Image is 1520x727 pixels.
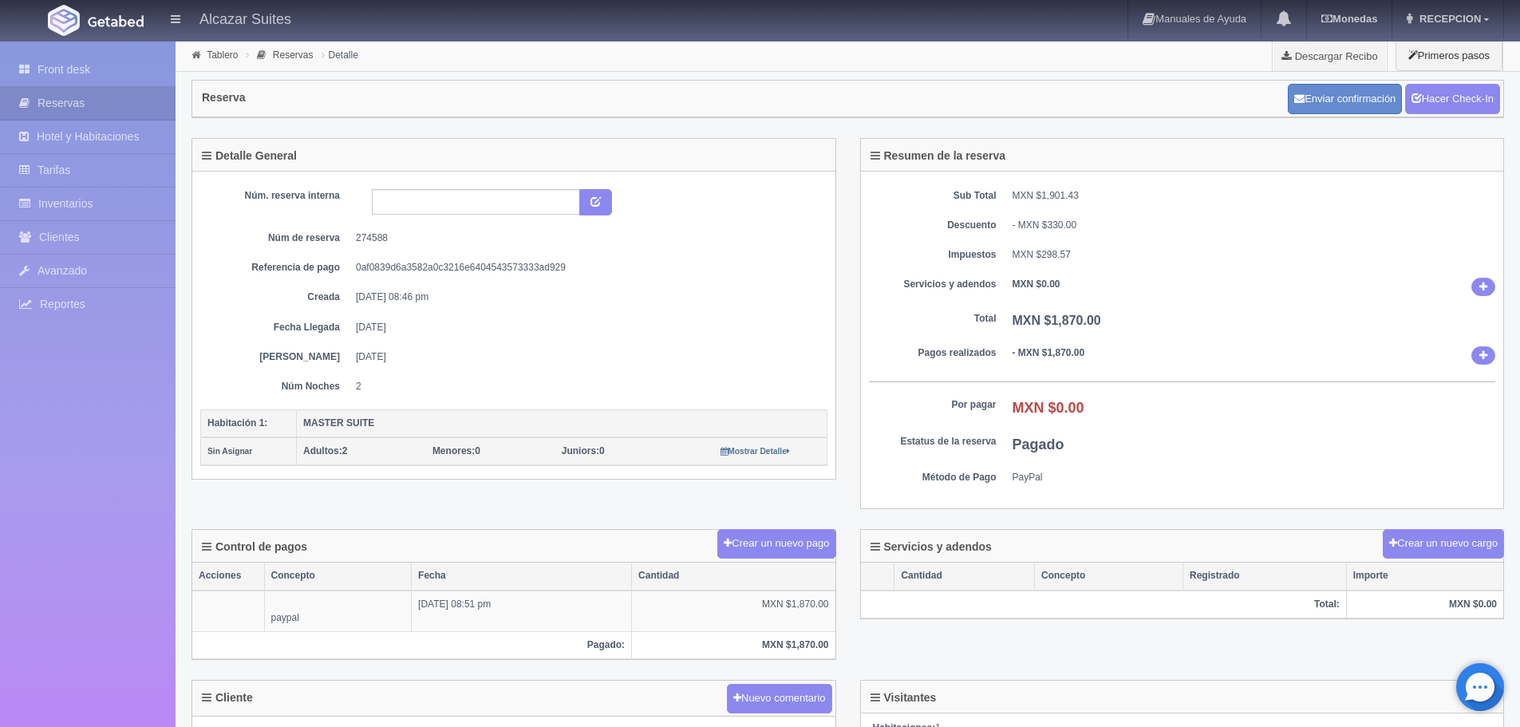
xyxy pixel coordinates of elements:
dt: Sub Total [869,189,997,203]
th: Cantidad [632,563,835,590]
th: MXN $1,870.00 [632,631,835,658]
th: MXN $0.00 [1346,591,1503,618]
span: 0 [432,445,480,456]
strong: Menores: [432,445,475,456]
small: Mostrar Detalle [721,447,790,456]
b: MXN $0.00 [1013,400,1084,416]
b: MXN $1,870.00 [1013,314,1101,327]
button: Enviar confirmación [1288,84,1402,114]
span: RECEPCION [1415,13,1481,25]
dd: 0af0839d6a3582a0c3216e6404543573333ad929 [356,261,815,275]
b: Habitación 1: [207,417,267,429]
dd: 274588 [356,231,815,245]
a: Mostrar Detalle [721,445,790,456]
button: Nuevo comentario [727,684,832,713]
th: Importe [1346,563,1503,590]
th: Cantidad [894,563,1035,590]
dd: MXN $1,901.43 [1013,189,1496,203]
td: MXN $1,870.00 [632,591,835,632]
dt: Núm de reserva [212,231,340,245]
span: 0 [562,445,605,456]
b: - MXN $1,870.00 [1013,347,1085,358]
small: Sin Asignar [207,447,252,456]
dt: Total [869,312,997,326]
dt: Referencia de pago [212,261,340,275]
h4: Cliente [202,692,253,704]
li: Detalle [318,47,362,62]
th: Pagado: [192,631,632,658]
dd: 2 [356,380,815,393]
dd: [DATE] [356,350,815,364]
dt: Descuento [869,219,997,232]
h4: Resumen de la reserva [871,150,1006,162]
dt: Estatus de la reserva [869,435,997,448]
b: Monedas [1321,13,1377,25]
dt: Núm Noches [212,380,340,393]
h4: Servicios y adendos [871,541,992,553]
button: Primeros pasos [1396,40,1502,71]
dt: Pagos realizados [869,346,997,360]
dt: Por pagar [869,398,997,412]
td: [DATE] 08:51 pm [412,591,632,632]
th: Registrado [1182,563,1346,590]
a: Hacer Check-In [1405,84,1500,114]
a: Tablero [207,49,238,61]
dd: [DATE] [356,321,815,334]
td: paypal [264,591,412,632]
b: Pagado [1013,437,1064,452]
dt: Núm. reserva interna [212,189,340,203]
dd: MXN $298.57 [1013,248,1496,262]
a: Descargar Recibo [1273,40,1387,72]
h4: Detalle General [202,150,297,162]
th: Concepto [264,563,412,590]
span: 2 [303,445,347,456]
h4: Control de pagos [202,541,307,553]
dd: PayPal [1013,471,1496,484]
dt: [PERSON_NAME] [212,350,340,364]
th: Total: [861,591,1347,618]
img: Getabed [88,15,144,27]
b: MXN $0.00 [1013,279,1060,290]
dt: Impuestos [869,248,997,262]
button: Crear un nuevo cargo [1383,529,1504,559]
dt: Creada [212,290,340,304]
dd: [DATE] 08:46 pm [356,290,815,304]
dt: Método de Pago [869,471,997,484]
th: MASTER SUITE [297,409,827,437]
h4: Alcazar Suites [199,8,291,28]
a: Reservas [273,49,314,61]
strong: Adultos: [303,445,342,456]
th: Acciones [192,563,264,590]
h4: Reserva [202,92,246,104]
div: - MXN $330.00 [1013,219,1496,232]
th: Fecha [412,563,632,590]
h4: Visitantes [871,692,937,704]
strong: Juniors: [562,445,599,456]
dt: Servicios y adendos [869,278,997,291]
dt: Fecha Llegada [212,321,340,334]
th: Concepto [1035,563,1183,590]
img: Getabed [48,5,80,36]
button: Crear un nuevo pago [717,529,835,559]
